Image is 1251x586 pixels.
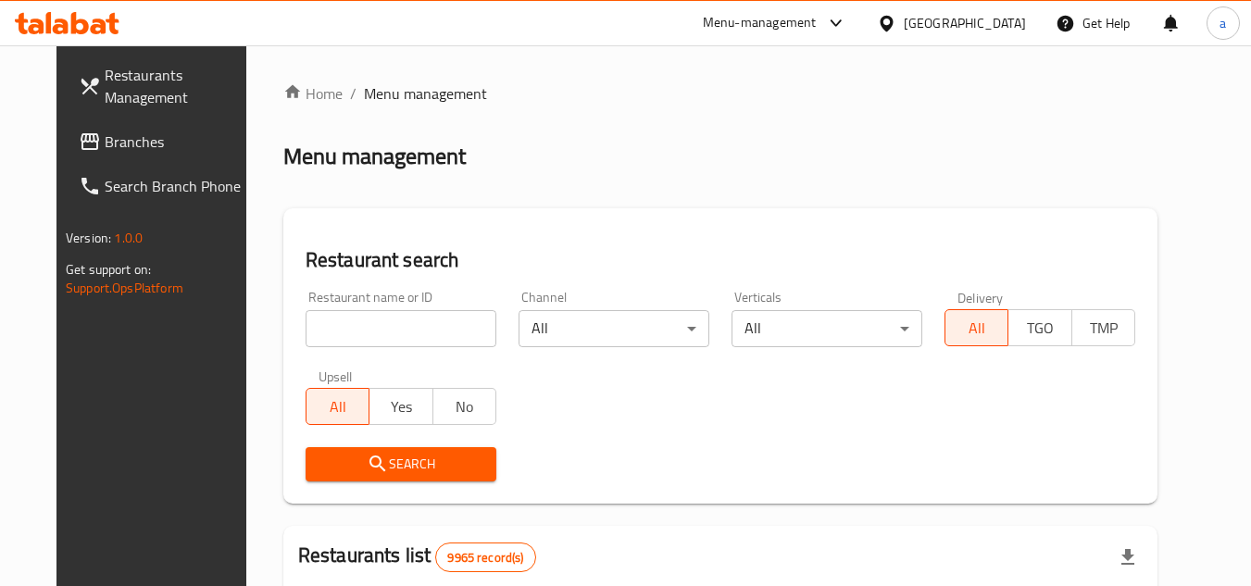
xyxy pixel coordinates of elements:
a: Search Branch Phone [64,164,266,208]
span: TGO [1016,315,1064,342]
button: Yes [369,388,432,425]
a: Restaurants Management [64,53,266,119]
span: Search Branch Phone [105,175,251,197]
span: No [441,393,489,420]
span: All [314,393,362,420]
span: Yes [377,393,425,420]
div: Menu-management [703,12,817,34]
span: a [1220,13,1226,33]
h2: Restaurants list [298,542,536,572]
input: Search for restaurant name or ID.. [306,310,496,347]
button: TMP [1071,309,1135,346]
span: All [953,315,1001,342]
span: Menu management [364,82,487,105]
div: [GEOGRAPHIC_DATA] [904,13,1026,33]
span: Restaurants Management [105,64,251,108]
span: Get support on: [66,257,151,281]
div: All [519,310,709,347]
h2: Menu management [283,142,466,171]
span: 1.0.0 [114,226,143,250]
button: All [306,388,369,425]
label: Delivery [957,291,1004,304]
span: Search [320,453,482,476]
div: Total records count [435,542,535,572]
label: Upsell [319,369,353,382]
a: Support.OpsPlatform [66,276,183,300]
button: Search [306,447,496,481]
span: TMP [1080,315,1128,342]
button: All [945,309,1008,346]
li: / [350,82,357,105]
a: Branches [64,119,266,164]
span: Version: [66,226,111,250]
nav: breadcrumb [283,82,1157,105]
span: Branches [105,131,251,153]
div: All [732,310,922,347]
div: Export file [1106,535,1150,580]
button: No [432,388,496,425]
h2: Restaurant search [306,246,1135,274]
a: Home [283,82,343,105]
button: TGO [1007,309,1071,346]
span: 9965 record(s) [436,549,534,567]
